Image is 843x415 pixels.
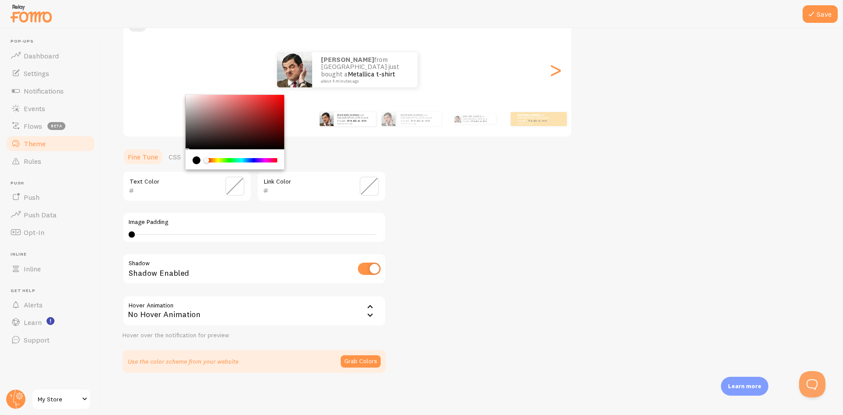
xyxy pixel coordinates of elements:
[341,355,381,368] button: Grab Colors
[728,382,761,390] p: Learn more
[5,82,96,100] a: Notifications
[337,113,372,124] p: from [GEOGRAPHIC_DATA] just bought a
[24,318,42,327] span: Learn
[472,120,486,123] a: Metallica t-shirt
[24,157,41,166] span: Rules
[24,104,45,113] span: Events
[321,55,374,64] strong: [PERSON_NAME]
[518,113,553,124] p: from [GEOGRAPHIC_DATA] just bought a
[518,113,539,117] strong: [PERSON_NAME]
[186,95,285,170] div: Chrome color picker
[320,112,334,126] img: Fomo
[5,206,96,224] a: Push Data
[5,47,96,65] a: Dashboard
[5,314,96,331] a: Learn
[5,188,96,206] a: Push
[5,331,96,349] a: Support
[5,65,96,82] a: Settings
[5,152,96,170] a: Rules
[401,113,422,117] strong: [PERSON_NAME]
[337,113,358,117] strong: [PERSON_NAME]
[24,193,40,202] span: Push
[5,224,96,241] a: Opt-In
[24,69,49,78] span: Settings
[337,123,371,124] small: about 4 minutes ago
[401,113,438,124] p: from [GEOGRAPHIC_DATA] just bought a
[5,296,96,314] a: Alerts
[38,394,79,404] span: My Store
[24,228,44,237] span: Opt-In
[24,87,64,95] span: Notifications
[401,123,437,124] small: about 4 minutes ago
[411,119,430,123] a: Metallica t-shirt
[348,70,395,78] a: Metallica t-shirt
[32,389,91,410] a: My Store
[129,218,380,226] label: Image Padding
[163,148,186,166] a: CSS
[5,117,96,135] a: Flows beta
[47,122,65,130] span: beta
[24,300,43,309] span: Alerts
[122,296,386,326] div: No Hover Animation
[321,79,406,83] small: about 4 minutes ago
[11,39,96,44] span: Pop-ups
[518,123,552,124] small: about 4 minutes ago
[550,38,561,101] div: Next slide
[24,122,42,130] span: Flows
[128,357,238,366] p: Use the color scheme from your website
[721,377,768,396] div: Learn more
[382,112,396,126] img: Fomo
[463,115,480,118] strong: [PERSON_NAME]
[9,2,53,25] img: fomo-relay-logo-orange.svg
[5,100,96,117] a: Events
[24,336,50,344] span: Support
[463,114,492,124] p: from [GEOGRAPHIC_DATA] just bought a
[799,371,825,397] iframe: Help Scout Beacon - Open
[5,135,96,152] a: Theme
[277,52,312,87] img: Fomo
[122,148,163,166] a: Fine Tune
[122,253,386,285] div: Shadow Enabled
[24,264,41,273] span: Inline
[5,260,96,278] a: Inline
[11,252,96,257] span: Inline
[348,119,367,123] a: Metallica t-shirt
[24,139,46,148] span: Theme
[122,332,386,339] div: Hover over the notification for preview
[193,156,201,164] div: current color is #000000
[321,56,409,83] p: from [GEOGRAPHIC_DATA] just bought a
[24,210,57,219] span: Push Data
[11,180,96,186] span: Push
[24,51,59,60] span: Dashboard
[47,317,54,325] svg: <p>Watch New Feature Tutorials!</p>
[528,119,547,123] a: Metallica t-shirt
[454,115,461,123] img: Fomo
[11,288,96,294] span: Get Help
